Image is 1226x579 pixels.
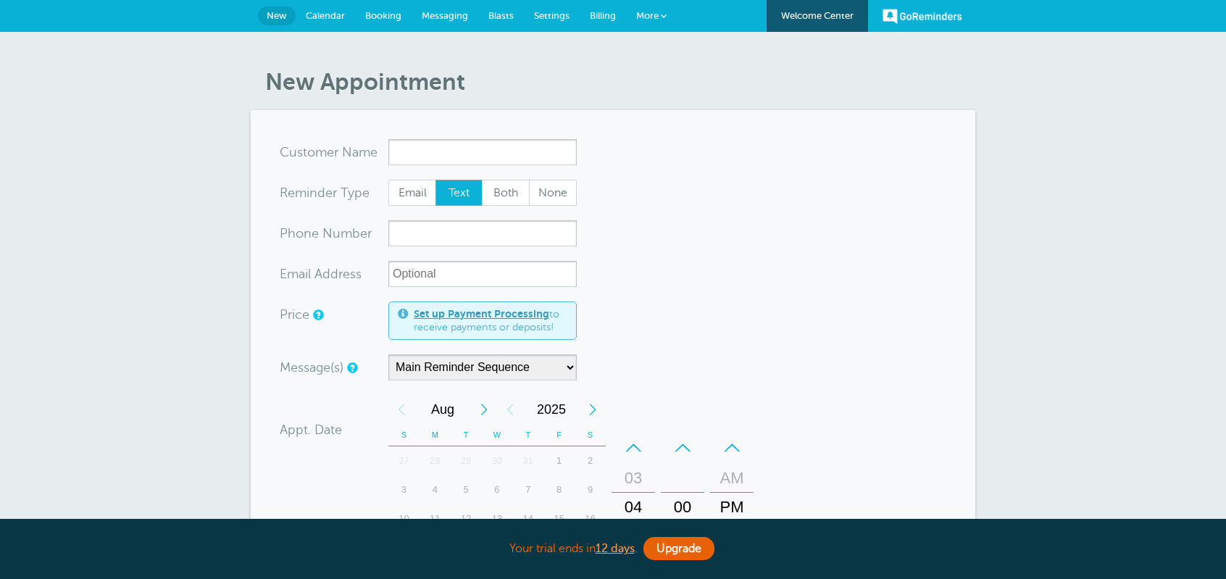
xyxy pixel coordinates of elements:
span: August [414,395,471,424]
span: ne Nu [304,227,341,240]
h1: New Appointment [265,68,975,96]
div: 16 [575,504,606,533]
div: Thursday, August 14 [512,504,543,533]
label: Email [388,180,436,206]
div: Tuesday, August 5 [451,475,482,504]
th: S [575,424,606,446]
div: Tuesday, August 12 [451,504,482,533]
div: 6 [482,475,513,504]
a: An optional price for the appointment. If you set a price, you can include a payment link in your... [313,310,322,320]
span: Both [483,180,529,205]
div: 30 [482,446,513,475]
div: 7 [512,475,543,504]
div: 1 [543,446,575,475]
div: mber [280,220,388,246]
span: Pho [280,227,304,240]
div: Thursday, July 31 [512,446,543,475]
div: Monday, August 4 [420,475,451,504]
span: Billing [590,10,616,21]
span: tomer N [303,146,352,159]
th: T [512,424,543,446]
div: Next Year [580,395,606,424]
th: S [388,424,420,446]
div: 14 [512,504,543,533]
label: Both [482,180,530,206]
label: Text [435,180,483,206]
div: Your trial ends in . [251,533,975,565]
input: Optional [388,261,577,287]
span: il Add [305,267,338,280]
th: T [451,424,482,446]
div: Friday, August 1 [543,446,575,475]
div: Tuesday, July 29 [451,446,482,475]
span: Blasts [488,10,514,21]
div: Friday, August 8 [543,475,575,504]
span: None [530,180,576,205]
div: 4 [420,475,451,504]
div: Friday, August 15 [543,504,575,533]
span: to receive payments or deposits! [414,308,567,333]
div: Monday, July 28 [420,446,451,475]
th: F [543,424,575,446]
div: Previous Year [497,395,523,424]
div: 29 [451,446,482,475]
div: Sunday, July 27 [388,446,420,475]
span: Calendar [306,10,345,21]
label: Message(s) [280,361,343,374]
div: 31 [512,446,543,475]
div: ame [280,139,388,165]
div: 28 [420,446,451,475]
a: Set up Payment Processing [414,308,549,320]
div: Monday, August 11 [420,504,451,533]
div: Saturday, August 2 [575,446,606,475]
div: 9 [575,475,606,504]
span: Cus [280,146,303,159]
span: Settings [534,10,570,21]
div: 12 [451,504,482,533]
div: AM [714,464,749,493]
span: More [636,10,659,21]
label: Reminder Type [280,186,370,199]
div: Thursday, August 7 [512,475,543,504]
div: Wednesday, August 6 [482,475,513,504]
a: New [258,7,296,25]
div: 8 [543,475,575,504]
span: Ema [280,267,305,280]
div: Saturday, August 9 [575,475,606,504]
div: Wednesday, August 13 [482,504,513,533]
span: 2025 [523,395,580,424]
div: Sunday, August 10 [388,504,420,533]
th: M [420,424,451,446]
span: New [267,10,287,21]
div: 11 [420,504,451,533]
span: Booking [365,10,401,21]
label: Appt. Date [280,423,342,436]
a: 12 days [596,542,635,555]
div: 27 [388,446,420,475]
div: 2 [575,446,606,475]
div: Wednesday, July 30 [482,446,513,475]
a: Upgrade [643,537,714,560]
span: Messaging [422,10,468,21]
div: Sunday, August 3 [388,475,420,504]
div: 15 [543,504,575,533]
div: 5 [451,475,482,504]
a: Simple templates and custom messages will use the reminder schedule set under Settings > Reminder... [347,363,356,372]
th: W [482,424,513,446]
div: Saturday, August 16 [575,504,606,533]
div: 04 [616,493,651,522]
div: 10 [388,504,420,533]
div: PM [714,493,749,522]
div: Previous Month [388,395,414,424]
div: 00 [665,493,700,522]
div: 03 [616,464,651,493]
div: 13 [482,504,513,533]
div: Next Month [471,395,497,424]
div: 3 [388,475,420,504]
div: ress [280,261,388,287]
span: Email [389,180,435,205]
label: Price [280,308,309,321]
span: Text [436,180,483,205]
label: None [529,180,577,206]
